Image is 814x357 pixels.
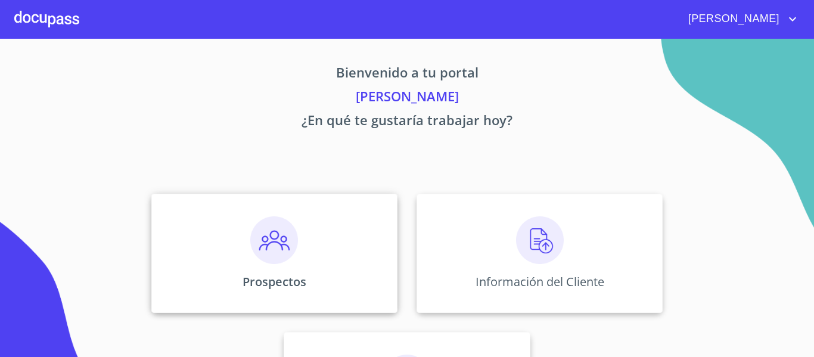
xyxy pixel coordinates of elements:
[679,10,800,29] button: account of current user
[40,63,774,86] p: Bienvenido a tu portal
[40,86,774,110] p: [PERSON_NAME]
[476,274,604,290] p: Información del Cliente
[679,10,785,29] span: [PERSON_NAME]
[40,110,774,134] p: ¿En qué te gustaría trabajar hoy?
[516,216,564,264] img: carga.png
[250,216,298,264] img: prospectos.png
[243,274,306,290] p: Prospectos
